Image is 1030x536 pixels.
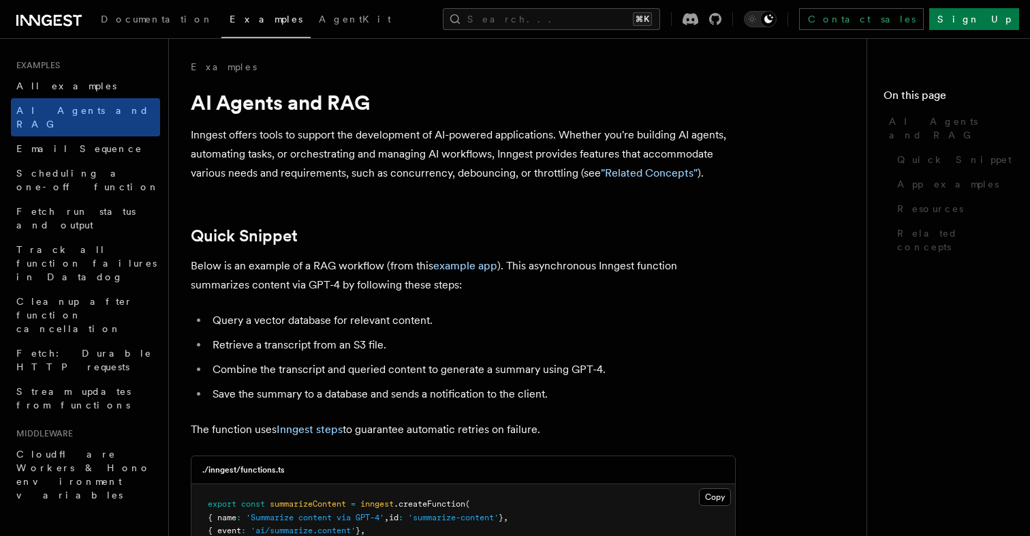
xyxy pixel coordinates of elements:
[884,109,1014,147] a: AI Agents and RAG
[16,143,142,154] span: Email Sequence
[11,341,160,379] a: Fetch: Durable HTTP requests
[208,311,736,330] li: Query a vector database for relevant content.
[241,499,265,509] span: const
[465,499,470,509] span: (
[11,136,160,161] a: Email Sequence
[246,513,384,522] span: 'Summarize content via GPT-4'
[503,513,508,522] span: ,
[93,4,221,37] a: Documentation
[221,4,311,38] a: Examples
[394,499,465,509] span: .createFunction
[11,442,160,507] a: Cloudflare Workers & Hono environment variables
[897,177,999,191] span: App examples
[251,526,356,535] span: 'ai/summarize.content'
[311,4,399,37] a: AgentKit
[11,237,160,289] a: Track all function failures in Datadog
[897,153,1012,166] span: Quick Snippet
[270,499,346,509] span: summarizeContent
[11,379,160,417] a: Stream updates from functions
[16,386,131,411] span: Stream updates from functions
[360,526,365,535] span: ,
[384,513,389,522] span: ,
[191,226,298,245] a: Quick Snippet
[744,11,777,27] button: Toggle dark mode
[16,206,136,230] span: Fetch run status and output
[892,147,1014,172] a: Quick Snippet
[889,115,1014,142] span: AI Agents and RAG
[11,74,160,98] a: All examples
[11,199,160,237] a: Fetch run status and output
[884,87,1014,109] h4: On this page
[633,12,652,26] kbd: ⌘K
[16,296,133,334] span: Cleanup after function cancellation
[11,289,160,341] a: Cleanup after function cancellation
[277,423,343,436] a: Inngest steps
[360,499,394,509] span: inngest
[16,348,152,372] span: Fetch: Durable HTTP requests
[208,513,236,522] span: { name
[208,336,736,355] li: Retrieve a transcript from an S3 file.
[191,60,257,74] a: Examples
[601,166,698,179] a: "Related Concepts"
[191,420,736,439] p: The function uses to guarantee automatic retries on failure.
[499,513,503,522] span: }
[191,256,736,295] p: Below is an example of a RAG workflow (from this ). This asynchronous Inngest function summarizes...
[101,14,213,25] span: Documentation
[351,499,356,509] span: =
[202,464,285,475] h3: ./inngest/functions.ts
[929,8,1019,30] a: Sign Up
[433,259,497,272] a: example app
[897,202,963,215] span: Resources
[799,8,924,30] a: Contact sales
[408,513,499,522] span: 'summarize-content'
[892,196,1014,221] a: Resources
[208,526,241,535] span: { event
[191,125,736,183] p: Inngest offers tools to support the development of AI-powered applications. Whether you're buildi...
[236,513,241,522] span: :
[389,513,399,522] span: id
[16,80,116,91] span: All examples
[356,526,360,535] span: }
[241,526,246,535] span: :
[443,8,660,30] button: Search...⌘K
[11,161,160,199] a: Scheduling a one-off function
[16,449,151,501] span: Cloudflare Workers & Hono environment variables
[399,513,403,522] span: :
[16,244,157,282] span: Track all function failures in Datadog
[699,488,731,506] button: Copy
[191,90,736,115] h1: AI Agents and RAG
[230,14,302,25] span: Examples
[11,60,60,71] span: Examples
[897,226,1014,254] span: Related concepts
[16,168,159,192] span: Scheduling a one-off function
[319,14,391,25] span: AgentKit
[208,499,236,509] span: export
[208,360,736,379] li: Combine the transcript and queried content to generate a summary using GPT-4.
[892,172,1014,196] a: App examples
[11,98,160,136] a: AI Agents and RAG
[208,385,736,404] li: Save the summary to a database and sends a notification to the client.
[11,428,73,439] span: Middleware
[16,105,149,130] span: AI Agents and RAG
[892,221,1014,259] a: Related concepts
